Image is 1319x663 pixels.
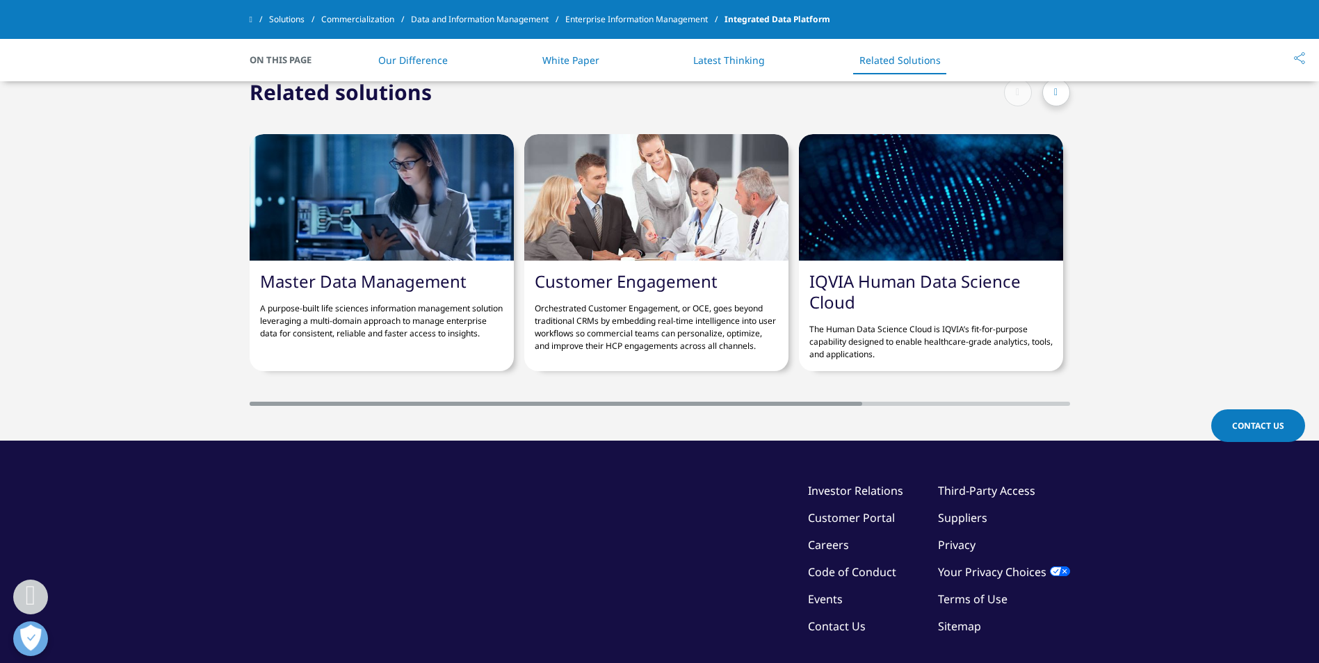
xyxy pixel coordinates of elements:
[321,7,411,32] a: Commercialization
[1211,409,1305,442] a: Contact Us
[808,564,896,580] a: Code of Conduct
[808,619,866,634] a: Contact Us
[859,54,941,67] a: Related Solutions
[535,292,778,352] p: Orchestrated Customer Engagement, or OCE, goes beyond traditional CRMs by embedding real-time int...
[1232,420,1284,432] span: Contact Us
[411,7,565,32] a: Data and Information Management
[808,537,849,552] a: Careers
[260,270,467,293] a: Master Data Management
[938,483,1035,498] a: Third-Party Access
[808,591,843,607] a: Events
[808,510,895,525] a: Customer Portal
[269,7,321,32] a: Solutions
[378,54,448,67] a: Our Difference
[938,510,987,525] a: Suppliers
[938,564,1070,580] a: Your Privacy Choices
[13,621,48,656] button: Open Preferences
[565,7,725,32] a: Enterprise Information Management
[808,483,903,498] a: Investor Relations
[260,292,503,340] p: A purpose-built life sciences information management solution leveraging a multi-domain approach ...
[250,53,326,67] span: On This Page
[938,591,1008,607] a: Terms of Use
[938,619,981,634] a: Sitemap
[725,7,830,32] span: Integrated Data Platform
[535,270,718,293] a: Customer Engagement
[809,270,1021,313] a: IQVIA Human Data Science Cloud
[693,54,765,67] a: Latest Thinking
[250,78,432,106] h2: Related solutions
[938,537,976,552] a: Privacy
[809,313,1053,361] p: The Human Data Science Cloud is IQVIA’s fit-for-purpose capability designed to enable healthcare-...
[542,54,599,67] a: White Paper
